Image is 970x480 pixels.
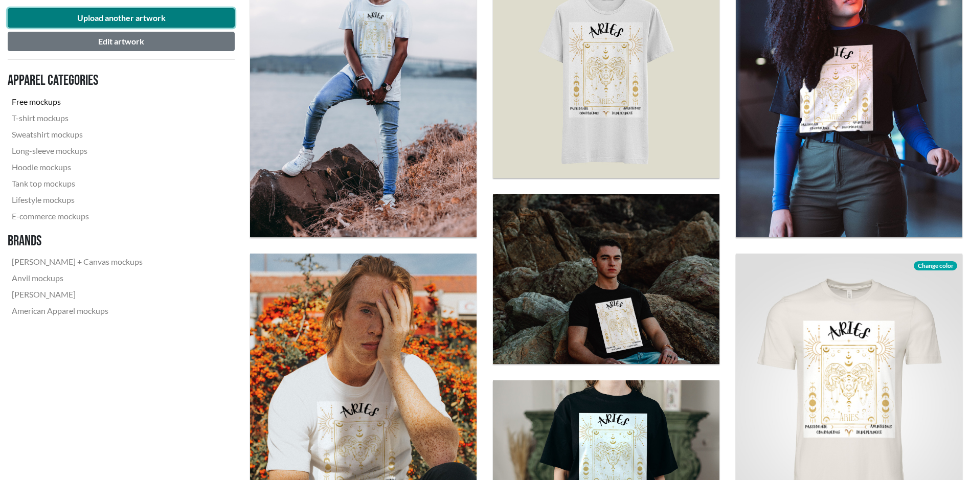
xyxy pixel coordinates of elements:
a: E-commerce mockups [8,208,147,224]
h3: Apparel categories [8,72,147,89]
h3: Brands [8,233,147,250]
span: Change color [914,261,957,270]
a: Long-sleeve mockups [8,143,147,159]
button: Upload another artwork [8,8,235,28]
a: American Apparel mockups [8,303,147,319]
a: Tank top mockups [8,175,147,192]
a: Hoodie mockups [8,159,147,175]
a: [PERSON_NAME] + Canvas mockups [8,254,147,270]
a: [PERSON_NAME] [8,286,147,303]
a: T-shirt mockups [8,110,147,126]
button: Edit artwork [8,32,235,51]
a: Sweatshirt mockups [8,126,147,143]
a: Free mockups [8,94,147,110]
a: Anvil mockups [8,270,147,286]
a: Lifestyle mockups [8,192,147,208]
